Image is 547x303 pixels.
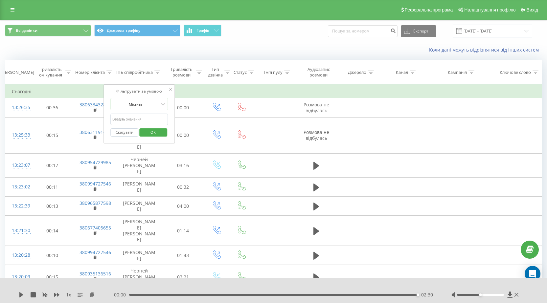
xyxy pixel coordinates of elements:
[32,98,73,117] td: 00:36
[429,47,542,53] a: Коли дані можуть відрізнятися вiд інших систем
[12,224,25,237] div: 13:21:30
[80,249,111,255] a: 380994727546
[75,70,105,75] div: Номер клієнта
[168,67,194,78] div: Тривалість розмови
[401,25,436,37] button: Експорт
[116,178,162,197] td: [PERSON_NAME]
[32,216,73,246] td: 00:14
[162,153,204,178] td: 03:16
[162,265,204,289] td: 02:21
[12,249,25,262] div: 13:20:28
[144,127,162,137] span: OK
[12,200,25,212] div: 13:22:39
[80,159,111,165] a: 380954729985
[303,67,335,78] div: Аудіозапис розмови
[80,181,111,187] a: 380994727546
[5,85,542,98] td: Сьогодні
[114,292,129,298] span: 00:00
[116,216,162,246] td: [PERSON_NAME] [PERSON_NAME]
[348,70,366,75] div: Джерело
[5,25,91,36] button: Всі дзвінки
[396,70,408,75] div: Канал
[304,129,329,141] span: Розмова не відбулась
[234,70,247,75] div: Статус
[479,293,482,296] div: Accessibility label
[32,178,73,197] td: 00:11
[80,271,111,277] a: 380935136516
[80,200,111,206] a: 380965877598
[1,70,34,75] div: [PERSON_NAME]
[32,197,73,216] td: 00:13
[12,159,25,172] div: 13:23:07
[208,67,223,78] div: Тип дзвінка
[304,101,329,114] span: Розмова не відбулась
[94,25,180,36] button: Джерела трафіку
[32,246,73,265] td: 00:10
[116,70,153,75] div: ПІБ співробітника
[80,225,111,231] a: 380677405655
[32,117,73,153] td: 00:15
[527,7,538,12] span: Вихід
[417,293,419,296] div: Accessibility label
[139,128,167,137] button: OK
[116,153,162,178] td: Черней [PERSON_NAME]
[328,25,398,37] input: Пошук за номером
[405,7,453,12] span: Реферальна програма
[421,292,433,298] span: 02:30
[116,197,162,216] td: [PERSON_NAME]
[162,98,204,117] td: 00:00
[184,25,221,36] button: Графік
[448,70,467,75] div: Кампанія
[500,70,531,75] div: Ключове слово
[12,271,25,283] div: 13:20:09
[80,129,111,135] a: 380631191453
[12,181,25,193] div: 13:23:02
[162,178,204,197] td: 00:32
[32,153,73,178] td: 00:17
[116,265,162,289] td: Черней [PERSON_NAME]
[110,128,138,137] button: Скасувати
[80,101,111,108] a: 380633432882
[162,117,204,153] td: 00:00
[162,216,204,246] td: 01:14
[162,197,204,216] td: 04:00
[196,28,209,33] span: Графік
[264,70,283,75] div: Ім'я пулу
[16,28,37,33] span: Всі дзвінки
[525,266,540,282] div: Open Intercom Messenger
[464,7,515,12] span: Налаштування профілю
[116,246,162,265] td: [PERSON_NAME]
[12,101,25,114] div: 13:26:35
[66,292,71,298] span: 1 x
[12,129,25,141] div: 13:25:33
[37,67,64,78] div: Тривалість очікування
[110,114,168,125] input: Введіть значення
[32,265,73,289] td: 00:15
[162,246,204,265] td: 01:43
[110,88,168,95] div: Фільтрувати за умовою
